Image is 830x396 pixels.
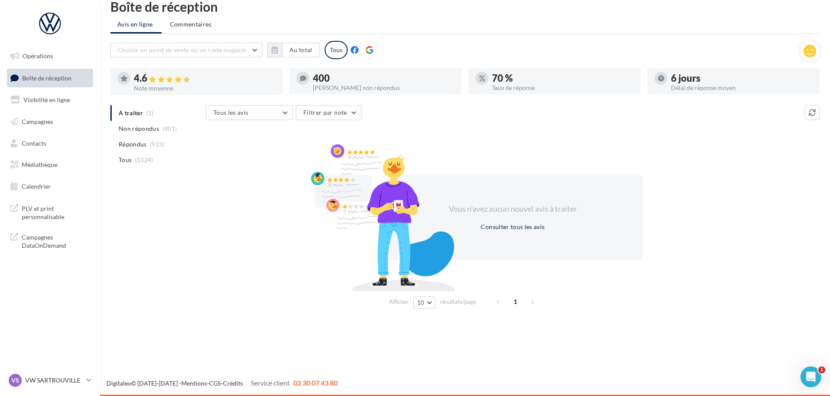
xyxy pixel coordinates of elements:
a: Boîte de réception [5,69,95,87]
a: VS VW SARTROUVILLE [7,372,93,389]
a: CGS [209,379,221,387]
div: Taux de réponse [492,85,634,91]
button: Choisir un point de vente ou un code magasin [110,43,262,57]
button: 10 [413,296,435,309]
div: Vous n'avez aucun nouvel avis à traiter [438,203,588,215]
div: Note moyenne [134,85,276,91]
div: [PERSON_NAME] non répondus [313,85,455,91]
span: Tous les avis [213,109,249,116]
div: Tous [325,41,348,59]
div: 400 [313,73,455,83]
span: 10 [417,299,425,306]
span: Campagnes [22,118,53,125]
a: Opérations [5,47,95,65]
a: Crédits [223,379,243,387]
a: Campagnes [5,113,95,131]
div: Délai de réponse moyen [671,85,813,91]
span: Visibilité en ligne [23,96,70,103]
span: Médiathèque [22,161,57,168]
a: Digitaleo [106,379,131,387]
span: Service client [251,379,290,387]
span: 1 [818,366,825,373]
span: Afficher [389,298,408,306]
span: (401) [163,125,177,132]
span: Calendrier [22,183,51,190]
span: Contacts [22,139,46,146]
span: Tous [119,156,132,164]
p: VW SARTROUVILLE [25,376,83,385]
a: Campagnes DataOnDemand [5,228,95,253]
button: Tous les avis [206,105,293,120]
span: Campagnes DataOnDemand [22,231,90,250]
span: résultats/page [440,298,476,306]
a: Mentions [181,379,207,387]
span: Opérations [23,52,53,60]
iframe: Intercom live chat [800,366,821,387]
span: Boîte de réception [22,74,72,81]
a: Calendrier [5,177,95,196]
a: Contacts [5,134,95,153]
button: Au total [267,43,320,57]
span: PLV et print personnalisable [22,203,90,221]
a: Médiathèque [5,156,95,174]
span: Choisir un point de vente ou un code magasin [118,46,246,53]
div: 70 % [492,73,634,83]
span: © [DATE]-[DATE] - - - [106,379,338,387]
span: VS [11,376,19,385]
a: Visibilité en ligne [5,91,95,109]
button: Au total [282,43,320,57]
a: PLV et print personnalisable [5,199,95,225]
span: Répondus [119,140,147,149]
button: Consulter tous les avis [477,222,548,232]
span: (923) [150,141,165,148]
span: 02 30 07 43 80 [293,379,338,387]
span: Commentaires [170,20,212,29]
button: Filtrer par note [296,105,362,120]
span: (1324) [135,156,153,163]
div: 4.6 [134,73,276,83]
span: Non répondus [119,124,159,133]
div: 6 jours [671,73,813,83]
span: 1 [508,295,522,309]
